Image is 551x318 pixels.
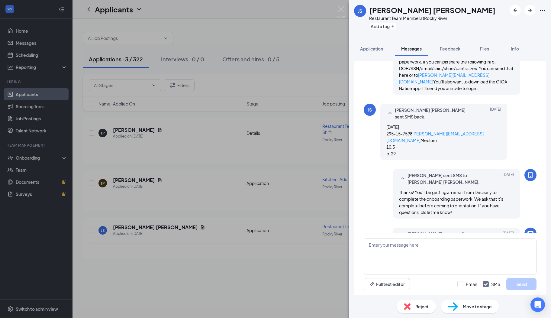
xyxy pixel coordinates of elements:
svg: Plus [391,24,395,28]
svg: Pen [369,281,375,287]
a: [PERSON_NAME][EMAIL_ADDRESS][DOMAIN_NAME] [399,72,489,84]
span: Files [480,46,489,51]
svg: Email [527,230,534,237]
span: [DATE] [503,231,514,244]
span: Feedback [440,46,460,51]
span: Thanks! You’ll be getting an email from Decisely to complete the onboarding paperwork. We ask tha... [399,190,503,215]
span: Info [511,46,519,51]
span: Application [360,46,383,51]
span: Reject [415,303,429,310]
button: Send [506,278,536,290]
h1: [PERSON_NAME] [PERSON_NAME] [369,5,495,15]
button: Full text editorPen [364,278,410,290]
span: [PERSON_NAME] sent email to [PERSON_NAME] [PERSON_NAME]. [408,231,487,244]
button: PlusAdd a tag [369,23,396,29]
svg: ArrowRight [526,7,533,14]
button: ArrowLeftNew [510,5,521,16]
svg: MobileSms [527,171,534,179]
svg: Ellipses [539,7,546,14]
svg: ArrowLeftNew [512,7,519,14]
a: [PERSON_NAME][EMAIL_ADDRESS][DOMAIN_NAME] [386,131,484,143]
span: [DATE] 295-15-7598 Medium 10.5 p: 29 [386,124,484,156]
svg: SmallChevronUp [399,175,406,182]
div: JS [368,107,372,113]
div: JS [358,8,362,14]
div: Open Intercom Messenger [530,297,545,312]
span: [PERSON_NAME] [PERSON_NAME] sent SMS back. [395,107,474,120]
svg: SmallChevronUp [386,110,394,117]
span: [DATE] [503,172,514,185]
span: [DATE] [490,107,501,120]
span: [PERSON_NAME] sent SMS to [PERSON_NAME] [PERSON_NAME]. [408,172,487,185]
span: Move to stage [463,303,492,310]
span: Messages [401,46,422,51]
div: Restaurant Team Member at Rocky River [369,15,495,21]
button: ArrowRight [524,5,535,16]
